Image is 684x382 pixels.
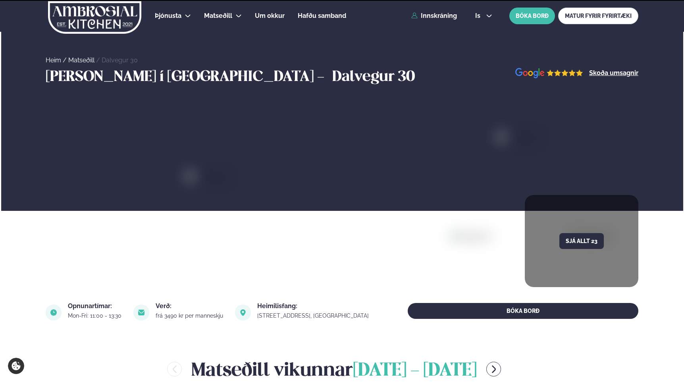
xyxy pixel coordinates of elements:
span: [DATE] - [DATE] [353,362,477,380]
a: Um okkur [255,11,285,21]
a: Dalvegur 30 [102,56,138,64]
span: / [96,56,102,64]
button: menu-btn-right [486,362,501,376]
img: image alt [235,305,251,320]
a: Matseðill [204,11,232,21]
span: Þjónusta [155,12,181,19]
span: Matseðill [204,12,232,19]
a: Þjónusta [155,11,181,21]
div: Heimilisfang: [257,303,371,309]
button: Sjá allt 23 [559,233,604,249]
img: image alt [515,68,583,79]
div: Mon-Fri: 11:00 - 13:30 [68,313,124,319]
h3: Dalvegur 30 [332,68,415,87]
img: logo [47,1,142,34]
span: is [475,13,483,19]
a: Hafðu samband [298,11,346,21]
span: Um okkur [255,12,285,19]
div: Opnunartímar: [68,303,124,309]
a: Heim [46,56,61,64]
a: link [257,311,371,320]
button: BÓKA BORÐ [408,303,638,319]
a: Matseðill [68,56,94,64]
a: Innskráning [411,12,457,19]
a: Cookie settings [8,358,24,374]
a: MATUR FYRIR FYRIRTÆKI [558,8,638,24]
span: / [63,56,68,64]
div: Verð: [156,303,225,309]
h2: Matseðill vikunnar [191,356,477,382]
img: image alt [46,305,62,320]
img: image alt [451,232,587,342]
h3: [PERSON_NAME] í [GEOGRAPHIC_DATA] - [46,68,328,87]
img: image alt [133,305,149,320]
span: Hafðu samband [298,12,346,19]
button: is [469,13,499,19]
div: frá 3490 kr per manneskju [156,313,225,319]
button: menu-btn-left [167,362,182,376]
button: BÓKA BORÐ [509,8,555,24]
a: Skoða umsagnir [589,70,638,76]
